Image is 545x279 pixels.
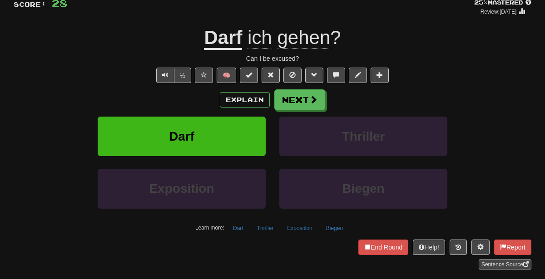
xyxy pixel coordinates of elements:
[262,68,280,83] button: Reset to 0% Mastered (alt+r)
[321,221,348,235] button: Biegen
[169,129,194,143] span: Darf
[358,240,408,255] button: End Round
[195,68,213,83] button: Favorite sentence (alt+f)
[217,68,236,83] button: 🧠
[282,221,317,235] button: Exposition
[481,9,517,15] small: Review: [DATE]
[228,221,248,235] button: Darf
[240,68,258,83] button: Set this sentence to 100% Mastered (alt+m)
[14,54,531,63] div: Can I be excused?
[277,27,330,49] span: gehen
[450,240,467,255] button: Round history (alt+y)
[204,27,242,50] u: Darf
[305,68,323,83] button: Grammar (alt+g)
[494,240,531,255] button: Report
[371,68,389,83] button: Add to collection (alt+a)
[327,68,345,83] button: Discuss sentence (alt+u)
[279,117,447,156] button: Thriller
[156,68,174,83] button: Play sentence audio (ctl+space)
[279,169,447,208] button: Biegen
[342,181,384,196] span: Biegen
[98,117,266,156] button: Darf
[479,259,531,269] a: Sentence Source
[252,221,279,235] button: Thriller
[242,27,341,49] span: ?
[349,68,367,83] button: Edit sentence (alt+d)
[14,0,46,8] span: Score:
[149,181,214,196] span: Exposition
[248,27,272,49] span: ich
[283,68,302,83] button: Ignore sentence (alt+i)
[195,225,224,231] small: Learn more:
[98,169,266,208] button: Exposition
[274,89,325,110] button: Next
[342,129,385,143] span: Thriller
[220,92,270,108] button: Explain
[174,68,191,83] button: ½
[413,240,445,255] button: Help!
[154,68,191,83] div: Text-to-speech controls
